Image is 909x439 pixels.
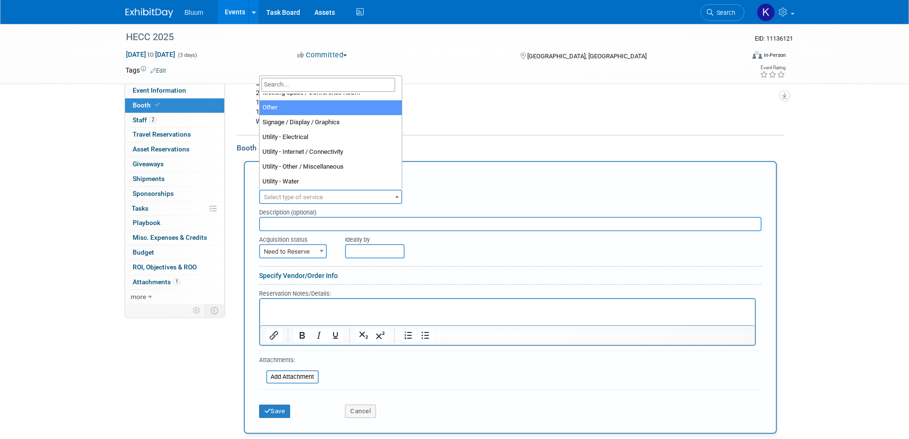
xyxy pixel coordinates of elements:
a: Misc. Expenses & Credits [125,231,224,245]
div: Ideally by [345,231,718,244]
span: Booth [133,101,162,109]
a: Staff2 [125,113,224,128]
button: Numbered list [400,329,417,342]
a: Event Information [125,84,224,98]
li: Signage / Display / Graphics [260,115,402,130]
span: 2 [149,116,157,123]
img: Kellie Noller [757,3,775,21]
a: Playbook [125,216,224,230]
div: Event Rating [760,65,785,70]
input: Search... [261,78,395,92]
a: Sponsorships [125,187,224,201]
span: (3 days) [177,52,197,58]
span: Sponsorships [133,190,174,197]
div: HECC 2025 [123,29,730,46]
a: Budget [125,246,224,260]
div: Items provided in your booth, per 8' x 8' booth: 8' High Backwall Drape with 3' High Sidewall Dra... [249,45,679,132]
button: Bullet list [417,329,433,342]
span: Need to Reserve [260,245,326,258]
span: Tasks [132,204,148,212]
a: Travel Reservations [125,128,224,142]
div: Attachments: [259,356,319,367]
a: ROI, Objectives & ROO [125,260,224,275]
li: Utility - Internet / Connectivity [260,145,402,160]
a: Attachments1 [125,275,224,289]
li: Utility - Water [260,174,402,189]
span: to [146,51,155,58]
span: [DATE] [DATE] [125,50,176,59]
span: Bluum [185,9,204,16]
span: Budget [133,248,154,256]
button: Subscript [355,329,372,342]
div: Acquisition status [259,231,331,244]
button: Cancel [345,405,376,418]
span: Misc. Expenses & Credits [133,234,207,241]
div: Event Format [688,50,786,64]
span: Need to Reserve [259,244,327,258]
span: Event ID: 11136121 [755,35,793,42]
i: Booth reservation complete [155,102,160,107]
li: Utility - Other / Miscellaneous [260,160,402,174]
li: Utility - Electrical [260,130,402,145]
td: Tags [125,65,166,75]
span: [GEOGRAPHIC_DATA], [GEOGRAPHIC_DATA] [527,53,647,60]
button: Committed [294,50,351,60]
span: Travel Reservations [133,130,191,138]
a: Tasks [125,202,224,216]
span: more [131,293,146,300]
td: Toggle Event Tabs [205,304,224,317]
span: Search [713,9,735,16]
button: Superscript [372,329,388,342]
a: Asset Reservations [125,142,224,157]
button: Insert/edit link [266,329,282,342]
div: Booth Services [237,143,784,153]
button: Save [259,405,291,418]
span: Event Information [133,86,186,94]
div: Description (optional) [259,204,762,217]
div: Reservation Notes/Details: [259,289,756,298]
button: Underline [327,329,344,342]
div: In-Person [763,52,786,59]
span: Select type of service [264,193,323,201]
a: Giveaways [125,157,224,171]
span: Asset Reservations [133,145,189,153]
img: ExhibitDay [125,8,173,18]
a: Specify Vendor/Order Info [259,272,338,279]
a: Edit [150,67,166,74]
span: ROI, Objectives & ROO [133,263,197,271]
a: Booth [125,98,224,113]
img: Format-Inperson.png [752,51,762,59]
span: Shipments [133,175,165,182]
iframe: Rich Text Area [260,299,755,325]
span: Attachments [133,278,180,286]
span: 1 [173,278,180,285]
li: Other [260,100,402,115]
button: Italic [311,329,327,342]
span: Giveaways [133,160,164,168]
td: Personalize Event Tab Strip [188,304,205,317]
span: Staff [133,116,157,124]
a: Search [700,4,744,21]
div: New Booth Service [259,172,762,187]
a: more [125,290,224,304]
span: Playbook [133,219,160,226]
a: Shipments [125,172,224,186]
button: Bold [294,329,310,342]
